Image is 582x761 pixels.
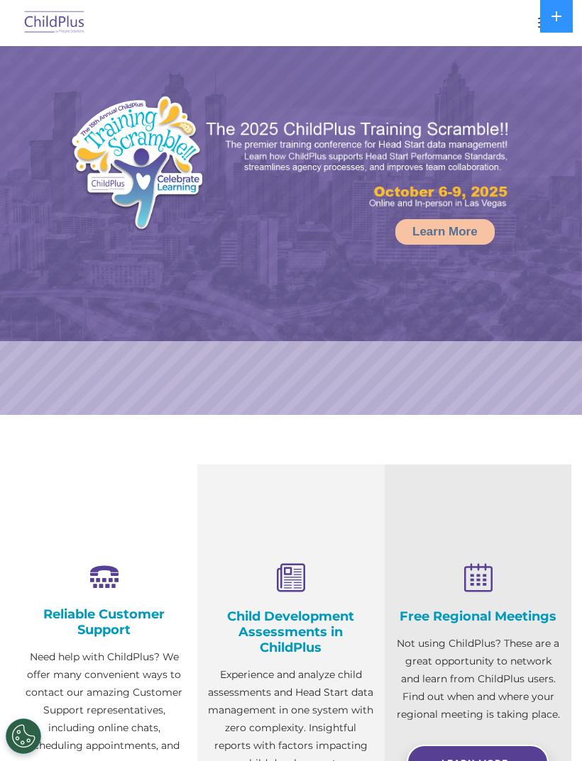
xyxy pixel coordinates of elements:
h4: Reliable Customer Support [21,606,187,638]
p: Not using ChildPlus? These are a great opportunity to network and learn from ChildPlus users. Fin... [395,635,561,723]
a: Learn More [395,219,495,245]
h4: Child Development Assessments in ChildPlus [208,609,373,655]
img: ChildPlus by Procare Solutions [21,6,88,40]
h4: Free Regional Meetings [395,609,561,624]
button: Cookies Settings [6,718,41,754]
